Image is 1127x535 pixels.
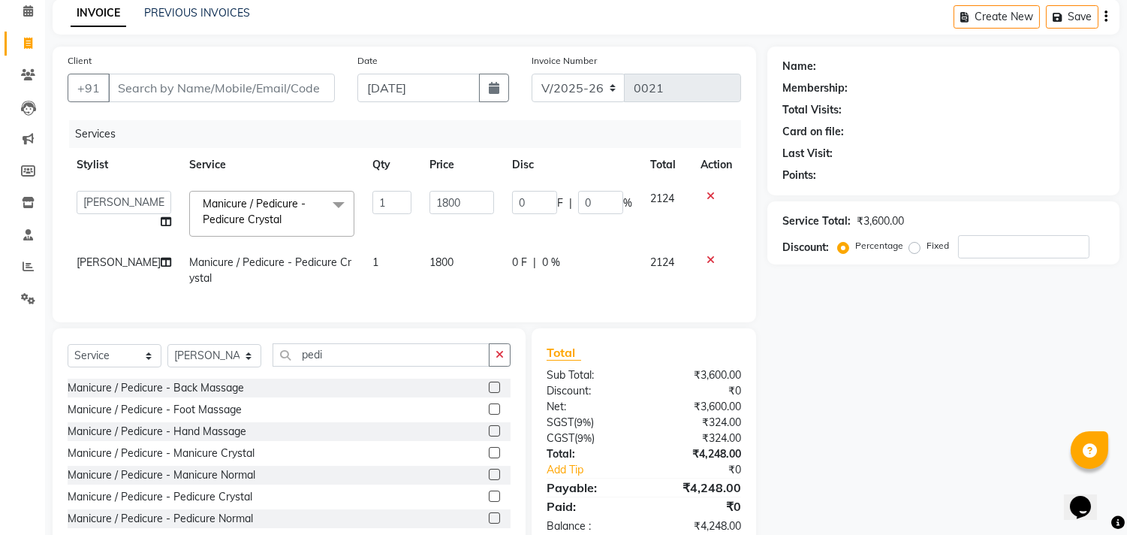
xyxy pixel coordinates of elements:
[782,124,844,140] div: Card on file:
[644,431,753,446] div: ₹324.00
[533,255,536,271] span: |
[650,192,674,205] span: 2124
[68,467,255,483] div: Manicure / Pedicure - Manicure Normal
[68,424,246,440] div: Manicure / Pedicure - Hand Massage
[535,431,644,446] div: ( )
[77,255,161,269] span: [PERSON_NAME]
[203,197,306,226] span: Manicure / Pedicure - Pedicure Crystal
[782,213,851,229] div: Service Total:
[692,148,741,182] th: Action
[180,148,363,182] th: Service
[954,5,1040,29] button: Create New
[644,479,753,497] div: ₹4,248.00
[68,148,180,182] th: Stylist
[372,255,378,269] span: 1
[569,195,572,211] span: |
[363,148,420,182] th: Qty
[108,74,335,102] input: Search by Name/Mobile/Email/Code
[68,489,252,505] div: Manicure / Pedicure - Pedicure Crystal
[68,511,253,527] div: Manicure / Pedicure - Pedicure Normal
[547,431,574,445] span: CGST
[1046,5,1098,29] button: Save
[535,415,644,431] div: ( )
[535,518,644,534] div: Balance :
[503,148,641,182] th: Disc
[782,102,842,118] div: Total Visits:
[782,240,829,255] div: Discount:
[535,446,644,462] div: Total:
[577,416,591,428] span: 9%
[189,255,351,285] span: Manicure / Pedicure - Pedicure Crystal
[782,168,816,183] div: Points:
[512,255,527,271] span: 0 F
[535,462,662,478] a: Add Tip
[273,343,490,367] input: Search or Scan
[857,213,904,229] div: ₹3,600.00
[782,59,816,74] div: Name:
[144,6,250,20] a: PREVIOUS INVOICES
[927,239,949,252] label: Fixed
[535,383,644,399] div: Discount:
[357,54,378,68] label: Date
[644,415,753,431] div: ₹324.00
[557,195,563,211] span: F
[532,54,597,68] label: Invoice Number
[644,446,753,462] div: ₹4,248.00
[782,146,833,162] div: Last Visit:
[535,479,644,497] div: Payable:
[644,399,753,415] div: ₹3,600.00
[644,497,753,515] div: ₹0
[650,255,674,269] span: 2124
[577,432,592,444] span: 9%
[644,367,753,383] div: ₹3,600.00
[1064,475,1112,520] iframe: chat widget
[542,255,560,271] span: 0 %
[68,402,242,418] div: Manicure / Pedicure - Foot Massage
[429,255,454,269] span: 1800
[535,399,644,415] div: Net:
[68,54,92,68] label: Client
[547,345,581,361] span: Total
[782,80,848,96] div: Membership:
[535,497,644,515] div: Paid:
[662,462,753,478] div: ₹0
[535,367,644,383] div: Sub Total:
[68,446,255,461] div: Manicure / Pedicure - Manicure Crystal
[68,74,110,102] button: +91
[420,148,503,182] th: Price
[69,120,752,148] div: Services
[282,213,288,226] a: x
[547,416,574,429] span: SGST
[855,239,903,252] label: Percentage
[623,195,632,211] span: %
[68,380,244,396] div: Manicure / Pedicure - Back Massage
[644,383,753,399] div: ₹0
[644,518,753,534] div: ₹4,248.00
[641,148,692,182] th: Total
